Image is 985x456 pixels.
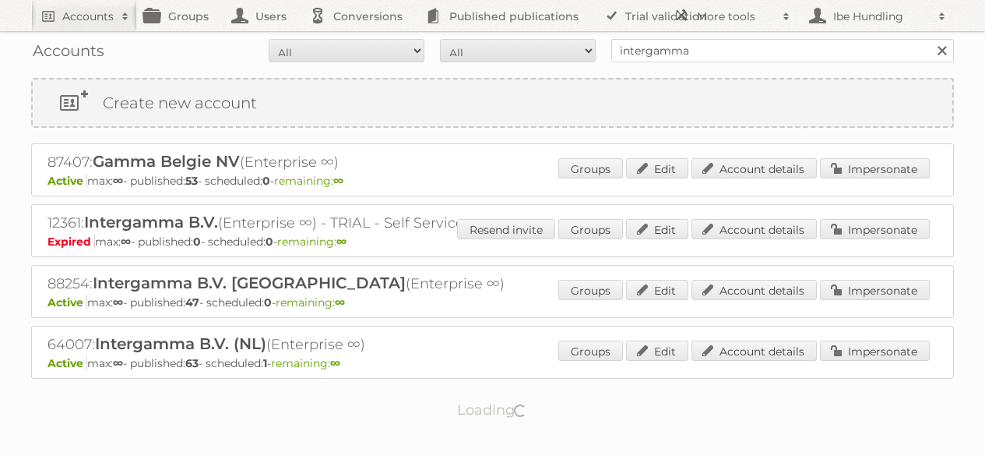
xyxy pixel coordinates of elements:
[263,356,267,370] strong: 1
[262,174,270,188] strong: 0
[626,219,688,239] a: Edit
[333,174,343,188] strong: ∞
[113,295,123,309] strong: ∞
[558,280,623,300] a: Groups
[276,295,345,309] span: remaining:
[47,174,87,188] span: Active
[408,394,577,426] p: Loading
[47,235,95,249] span: Expired
[626,280,688,300] a: Edit
[558,341,623,361] a: Groups
[62,9,114,24] h2: Accounts
[47,295,938,309] p: max: - published: - scheduled: -
[84,213,218,232] span: Intergamma B.V.
[113,356,123,370] strong: ∞
[185,174,198,188] strong: 53
[47,213,593,233] h2: 12361: (Enterprise ∞) - TRIAL - Self Service
[274,174,343,188] span: remaining:
[691,158,817,179] a: Account details
[558,219,623,239] a: Groups
[457,219,555,239] a: Resend invite
[47,174,938,188] p: max: - published: - scheduled: -
[820,341,930,361] a: Impersonate
[95,334,266,353] span: Intergamma B.V. (NL)
[335,295,345,309] strong: ∞
[829,9,930,24] h2: Ibe Hundling
[691,280,817,300] a: Account details
[185,356,199,370] strong: 63
[820,158,930,179] a: Impersonate
[266,235,273,249] strong: 0
[33,80,952,126] a: Create new account
[193,235,201,249] strong: 0
[330,356,340,370] strong: ∞
[47,334,593,355] h2: 64007: (Enterprise ∞)
[113,174,123,188] strong: ∞
[47,356,87,370] span: Active
[121,235,131,249] strong: ∞
[185,295,199,309] strong: 47
[271,356,340,370] span: remaining:
[47,274,593,294] h2: 88254: (Enterprise ∞)
[820,219,930,239] a: Impersonate
[697,9,775,24] h2: More tools
[626,158,688,179] a: Edit
[93,152,240,171] span: Gamma Belgie NV
[47,152,593,172] h2: 87407: (Enterprise ∞)
[691,219,817,239] a: Account details
[264,295,272,309] strong: 0
[558,158,623,179] a: Groups
[47,356,938,370] p: max: - published: - scheduled: -
[47,295,87,309] span: Active
[626,341,688,361] a: Edit
[691,341,817,361] a: Account details
[47,235,938,249] p: max: - published: - scheduled: -
[277,235,347,249] span: remaining:
[820,280,930,300] a: Impersonate
[336,235,347,249] strong: ∞
[93,274,406,292] span: Intergamma B.V. [GEOGRAPHIC_DATA]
